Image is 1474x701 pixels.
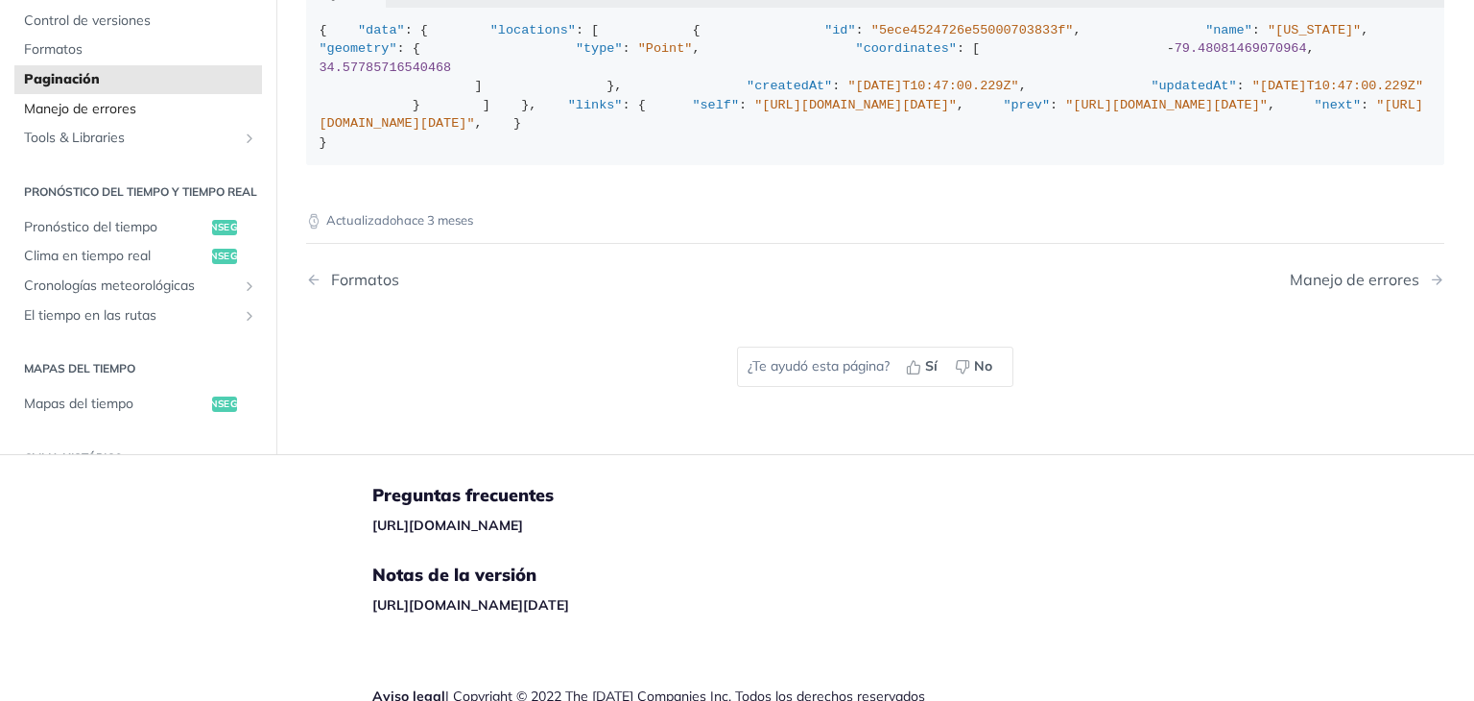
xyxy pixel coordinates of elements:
font: No [974,357,992,375]
font: Manejo de errores [1290,270,1419,289]
span: - [1167,41,1175,56]
font: El tiempo en las rutas [24,305,156,323]
button: Mostrar subpáginas para Cronologías del tiempo [242,278,257,294]
font: conseguir [196,250,253,262]
span: "[URL][DOMAIN_NAME][DATE]" [1065,98,1268,112]
font: ¿Te ayudó esta página? [748,357,890,375]
button: Show subpages for Tools & Libraries [242,131,257,146]
font: Sí [925,357,938,375]
span: "coordinates" [856,41,957,56]
span: 34.57785716540468 [320,60,452,75]
font: Pronóstico del tiempo [24,217,157,234]
font: Manejo de errores [24,99,136,116]
span: "geometry" [320,41,397,56]
a: Control de versiones [14,7,262,36]
a: Mapas del tiempoconseguir [14,390,262,419]
font: Notas de la versión [372,564,536,586]
span: "data" [358,23,405,37]
font: Clima histórico [24,449,123,464]
font: Actualizado [326,212,396,228]
span: "self" [692,98,739,112]
span: "[URL][DOMAIN_NAME][DATE]" [754,98,957,112]
span: "updatedAt" [1151,79,1236,93]
font: Pronóstico del tiempo y tiempo real [24,184,257,199]
font: conseguir [196,220,253,232]
span: "[US_STATE]" [1268,23,1361,37]
span: "prev" [1003,98,1050,112]
a: Página anterior: Formatos [306,271,794,289]
font: Control de versiones [24,12,151,29]
font: Mapas del tiempo [24,395,133,412]
a: Tools & LibrariesShow subpages for Tools & Libraries [14,124,262,153]
font: Mapas del tiempo [24,361,135,375]
span: "5ece4524726e55000703833f" [871,23,1074,37]
span: "Point" [638,41,693,56]
span: "createdAt" [747,79,832,93]
a: Clima en tiempo realconseguir [14,242,262,271]
div: { : { : [ { : , : , : { : , : [ , ] }, : , : } ] }, : { : , : , : , } } [320,21,1432,153]
a: Manejo de errores [14,94,262,123]
span: "[DATE]T10:47:00.229Z" [1252,79,1423,93]
a: Página siguiente: Manejo de errores [1290,271,1444,289]
span: "locations" [490,23,576,37]
span: "name" [1205,23,1252,37]
a: [URL][DOMAIN_NAME] [372,517,523,534]
a: El tiempo en las rutasShow subpages for Weather on Routes [14,301,262,329]
span: "[DATE]T10:47:00.229Z" [847,79,1018,93]
a: Pronóstico del tiempoconseguir [14,212,262,241]
span: Tools & Libraries [24,129,237,148]
button: Show subpages for Weather on Routes [242,307,257,323]
font: Clima en tiempo real [24,247,151,264]
span: 79.48081469070964 [1175,41,1307,56]
font: Formatos [24,40,83,58]
a: Paginación [14,65,262,94]
nav: Controles de paginación [306,252,1444,308]
span: "type" [576,41,623,56]
font: conseguir [196,398,253,410]
font: Formatos [331,270,399,289]
font: Cronologías meteorológicas [24,277,195,294]
font: Paginación [24,70,100,87]
span: "next" [1314,98,1361,112]
button: Sí [899,352,948,381]
span: "links" [568,98,623,112]
a: [URL][DOMAIN_NAME][DATE] [372,596,569,614]
a: Formatos [14,36,262,64]
button: No [948,352,1003,381]
a: Cronologías meteorológicasMostrar subpáginas para Cronologías del tiempo [14,272,262,301]
font: hace 3 meses [396,212,473,228]
font: Preguntas frecuentes [372,484,554,506]
span: "id" [824,23,855,37]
